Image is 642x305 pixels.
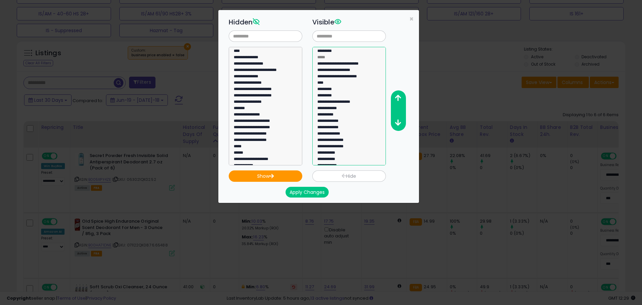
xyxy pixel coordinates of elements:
h3: Hidden [229,17,302,27]
h3: Visible [312,17,386,27]
button: Show [229,170,302,182]
span: × [409,14,414,24]
button: Hide [312,170,386,182]
button: Apply Changes [286,187,329,198]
